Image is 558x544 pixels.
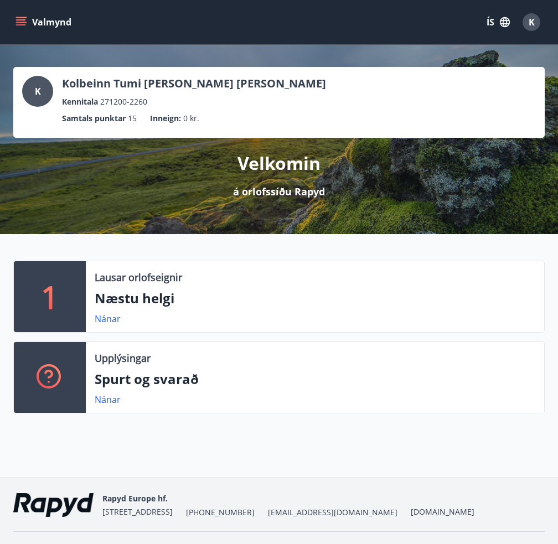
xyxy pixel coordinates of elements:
[268,507,397,518] span: [EMAIL_ADDRESS][DOMAIN_NAME]
[237,151,321,175] p: Velkomin
[41,276,59,318] p: 1
[150,112,181,125] p: Inneign :
[100,96,147,108] span: 271200-2260
[95,351,151,365] p: Upplýsingar
[13,493,94,517] img: ekj9gaOU4bjvQReEWNZ0zEMsCR0tgSDGv48UY51k.png
[62,112,126,125] p: Samtals punktar
[183,112,199,125] span: 0 kr.
[62,76,326,91] p: Kolbeinn Tumi [PERSON_NAME] [PERSON_NAME]
[95,270,182,284] p: Lausar orlofseignir
[128,112,137,125] span: 15
[480,12,516,32] button: ÍS
[62,96,98,108] p: Kennitala
[95,289,535,308] p: Næstu helgi
[95,370,535,388] p: Spurt og svarað
[35,85,41,97] span: K
[518,9,545,35] button: K
[95,393,121,406] a: Nánar
[411,506,474,517] a: [DOMAIN_NAME]
[186,507,255,518] span: [PHONE_NUMBER]
[529,16,535,28] span: K
[102,493,168,504] span: Rapyd Europe hf.
[95,313,121,325] a: Nánar
[102,506,173,517] span: [STREET_ADDRESS]
[233,184,325,199] p: á orlofssíðu Rapyd
[13,12,76,32] button: menu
